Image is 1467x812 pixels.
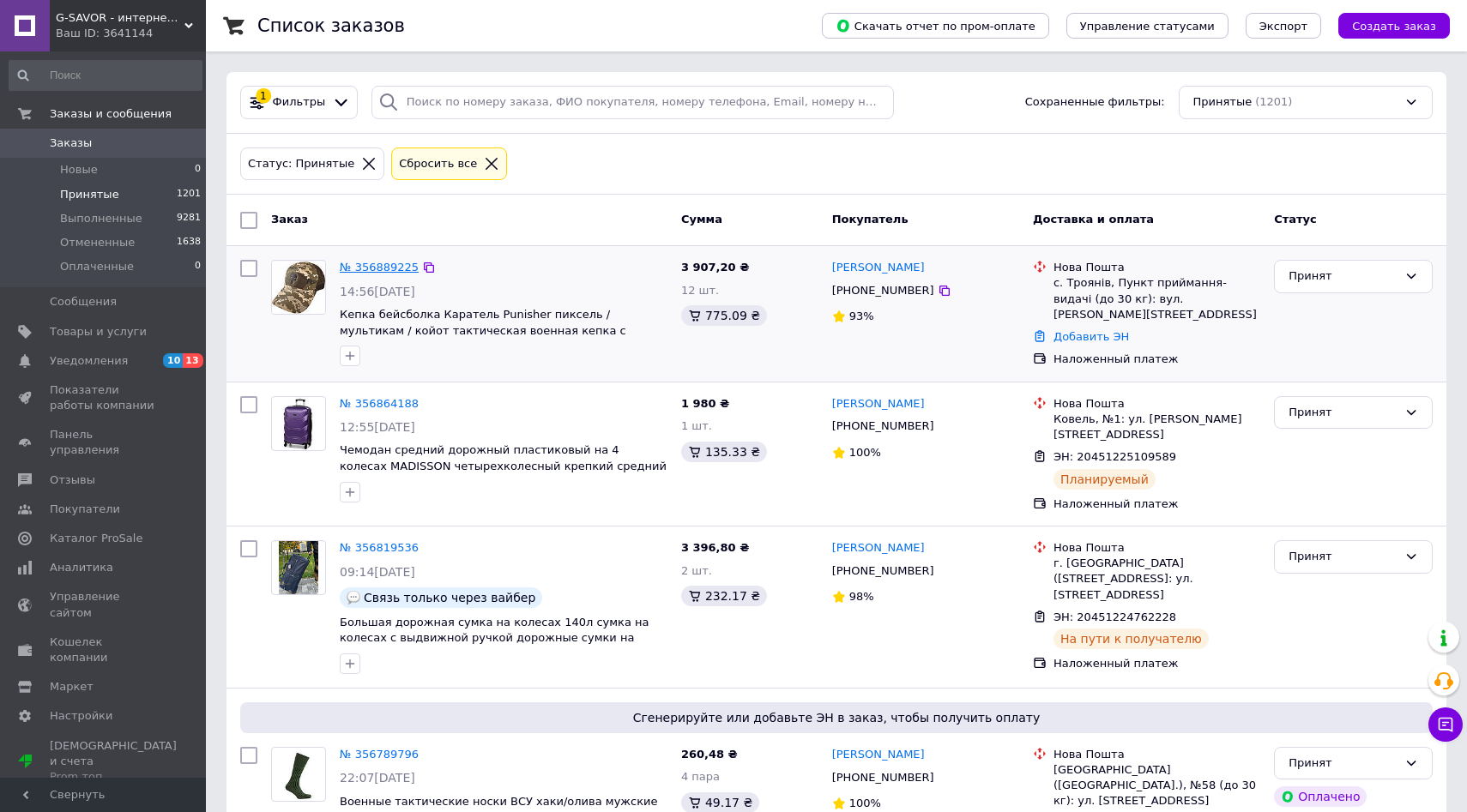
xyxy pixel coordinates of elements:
[1053,556,1260,603] div: г. [GEOGRAPHIC_DATA] ([STREET_ADDRESS]: ул. [STREET_ADDRESS]
[50,324,147,340] span: Товары и услуги
[1193,94,1253,111] span: Принятые
[1033,213,1154,226] span: Доставка и оплата
[272,262,325,314] img: Фото товару
[247,709,1426,726] span: Сгенерируйте или добавьте ЭН в заказ, чтобы получить оплату
[681,284,719,297] span: 12 шт.
[1053,656,1260,671] div: Наложенный платеж
[1321,19,1450,32] a: Создать заказ
[50,635,159,665] span: Кошелек компании
[340,616,649,660] a: Большая дорожная сумка на колесах 140л сумка на колесах с выдвижной ручкой дорожные сумки на колесах
[681,213,722,226] span: Сумма
[340,565,415,579] span: 09:14[DATE]
[832,747,925,763] a: [PERSON_NAME]
[1259,20,1307,33] span: Экспорт
[1338,13,1450,39] button: Создать заказ
[60,211,142,226] span: Выполненные
[1289,755,1398,773] div: Принят
[1053,330,1129,343] a: Добавить ЭН
[829,560,938,582] div: [PHONE_NUMBER]
[60,259,134,274] span: Оплаченные
[1025,94,1165,111] span: Сохраненные фильтры:
[681,442,767,462] div: 135.33 ₴
[271,747,326,802] a: Фото товару
[50,560,113,575] span: Аналитика
[1053,352,1260,367] div: Наложенный платеж
[271,540,326,595] a: Фото товару
[829,415,938,437] div: [PHONE_NUMBER]
[279,541,318,594] img: Фото товару
[395,155,480,173] div: Сбросить все
[849,590,874,603] span: 98%
[256,88,271,104] div: 1
[1246,13,1321,39] button: Экспорт
[829,280,938,302] div: [PHONE_NUMBER]
[681,748,738,761] span: 260,48 ₴
[50,382,159,413] span: Показатели работы компании
[849,446,881,459] span: 100%
[1289,404,1398,422] div: Принят
[681,564,712,577] span: 2 шт.
[1352,20,1436,33] span: Создать заказ
[56,26,206,41] div: Ваш ID: 3641144
[50,708,112,724] span: Настройки
[364,591,535,604] span: Связь только через вайбер
[50,738,177,785] span: [DEMOGRAPHIC_DATA] и счета
[195,259,201,274] span: 0
[1080,20,1215,33] span: Управление статусами
[163,353,183,368] span: 10
[9,60,202,91] input: Поиск
[340,308,626,352] span: Кепка бейсболка Каратель Punisher пиксель /мультикам / койот тактическая военная кепка с черепом ...
[1274,786,1367,807] div: Оплачено
[273,94,326,111] span: Фильтры
[849,797,881,809] span: 100%
[681,419,712,432] span: 1 шт.
[340,261,419,274] a: № 356889225
[849,310,874,322] span: 93%
[1053,396,1260,412] div: Нова Пошта
[681,261,749,274] span: 3 907,20 ₴
[50,135,92,151] span: Заказы
[681,586,767,606] div: 232.17 ₴
[340,748,419,761] a: № 356789796
[271,396,326,451] a: Фото товару
[681,541,749,554] span: 3 396,80 ₴
[1053,629,1209,649] div: На пути к получателю
[1053,747,1260,762] div: Нова Пошта
[1053,260,1260,275] div: Нова Пошта
[371,86,894,119] input: Поиск по номеру заказа, ФИО покупателя, номеру телефона, Email, номеру накладной
[681,305,767,326] div: 775.09 ₴
[829,767,938,789] div: [PHONE_NUMBER]
[60,162,98,177] span: Новые
[1289,268,1398,286] div: Принят
[50,472,95,488] span: Отзывы
[340,443,667,488] a: Чемодан средний дорожный пластиковый на 4 колесах MADISSON четырехколесный крепкий средний чемода...
[347,591,360,604] img: :speech_balloon:
[271,213,308,226] span: Заказ
[1289,548,1398,566] div: Принят
[56,10,184,26] span: G-SAVOR - интернет-магазин сумок, обуви и аксессуаров
[271,260,326,315] a: Фото товару
[1053,611,1176,623] span: ЭН: 20451224762228
[50,294,117,310] span: Сообщения
[1053,762,1260,809] div: [GEOGRAPHIC_DATA] ([GEOGRAPHIC_DATA].), №58 (до 30 кг): ул. [STREET_ADDRESS]
[1255,95,1292,108] span: (1201)
[1053,540,1260,556] div: Нова Пошта
[1428,707,1463,742] button: Чат с покупателем
[50,769,177,785] div: Prom топ
[195,162,201,177] span: 0
[177,211,201,226] span: 9281
[60,235,135,250] span: Отмененные
[340,771,415,785] span: 22:07[DATE]
[50,531,142,546] span: Каталог ProSale
[50,427,159,458] span: Панель управления
[832,260,925,276] a: [PERSON_NAME]
[183,353,202,368] span: 13
[832,396,925,412] a: [PERSON_NAME]
[50,679,94,695] span: Маркет
[257,15,405,36] h1: Список заказов
[50,589,159,620] span: Управление сайтом
[1053,450,1176,463] span: ЭН: 20451225109589
[244,155,358,173] div: Статус: Принятые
